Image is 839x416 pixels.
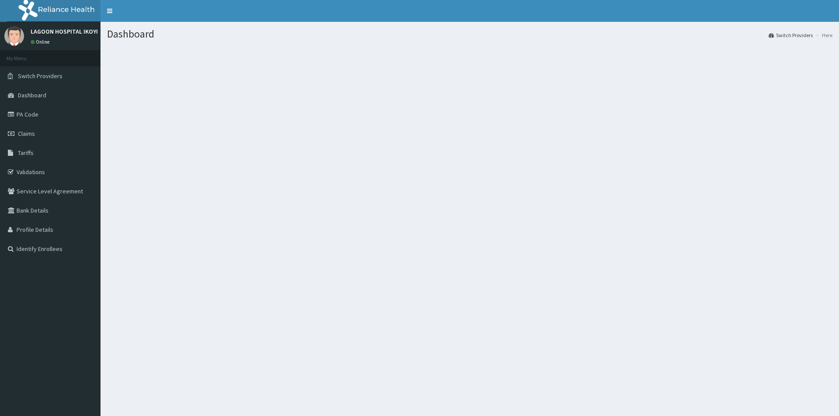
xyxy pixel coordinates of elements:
[18,149,34,157] span: Tariffs
[814,31,832,39] li: Here
[4,26,24,46] img: User Image
[31,28,98,34] p: LAGOON HOSPITAL IKOYI
[769,31,813,39] a: Switch Providers
[18,91,46,99] span: Dashboard
[18,130,35,138] span: Claims
[18,72,62,80] span: Switch Providers
[31,39,52,45] a: Online
[107,28,832,40] h1: Dashboard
